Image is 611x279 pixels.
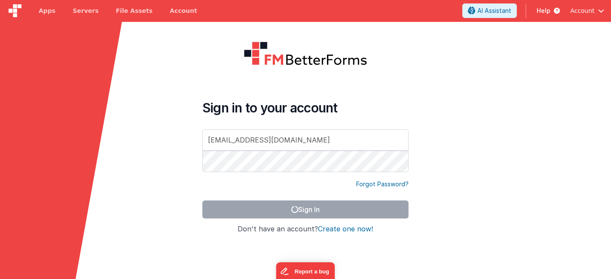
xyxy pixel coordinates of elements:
button: Sign In [202,200,409,218]
span: Help [537,6,550,15]
a: Forgot Password? [356,180,409,188]
span: Apps [39,6,55,15]
span: Servers [73,6,98,15]
button: Account [570,6,604,15]
button: AI Assistant [462,3,517,18]
span: AI Assistant [477,6,511,15]
h4: Don't have an account? [202,225,409,233]
h4: Sign in to your account [202,100,409,115]
button: Create one now! [318,225,373,233]
span: File Assets [116,6,153,15]
span: Account [570,6,595,15]
input: Email Address [202,129,409,151]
